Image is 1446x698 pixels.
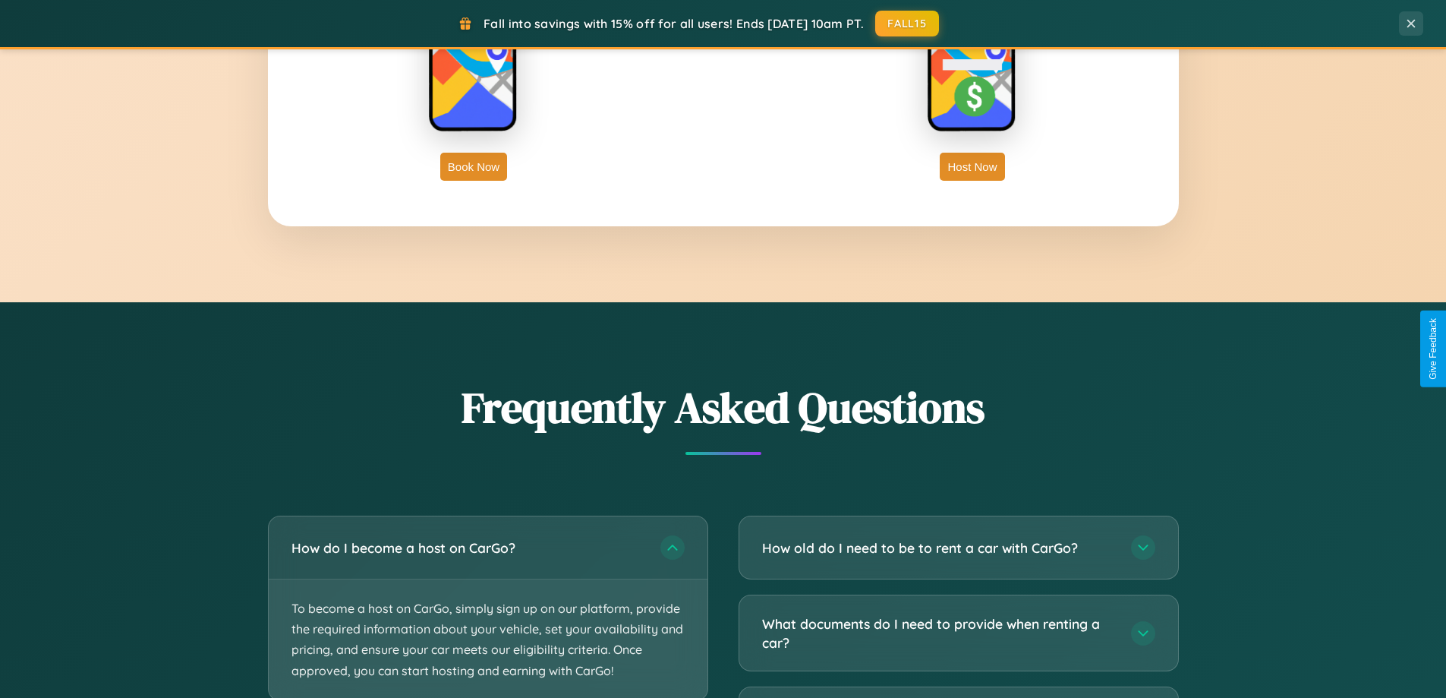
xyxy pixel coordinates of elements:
[268,378,1179,437] h2: Frequently Asked Questions
[940,153,1004,181] button: Host Now
[440,153,507,181] button: Book Now
[762,539,1116,557] h3: How old do I need to be to rent a car with CarGo?
[1428,318,1438,380] div: Give Feedback
[875,11,939,36] button: FALL15
[291,539,645,557] h3: How do I become a host on CarGo?
[484,16,864,31] span: Fall into savings with 15% off for all users! Ends [DATE] 10am PT.
[762,614,1116,652] h3: What documents do I need to provide when renting a car?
